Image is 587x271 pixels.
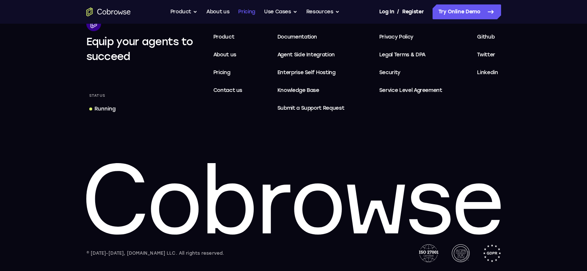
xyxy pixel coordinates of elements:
[213,34,234,40] span: Product
[433,4,501,19] a: Try Online Demo
[210,65,246,80] a: Pricing
[277,68,344,77] span: Enterprise Self Hosting
[86,90,109,101] div: Status
[213,69,230,76] span: Pricing
[264,4,297,19] button: Use Cases
[274,47,347,62] a: Agent Side Integration
[210,30,246,44] a: Product
[238,4,255,19] a: Pricing
[474,30,501,44] a: Github
[477,34,494,40] span: Github
[274,65,347,80] a: Enterprise Self Hosting
[86,7,131,16] a: Go to the home page
[477,69,498,76] span: Linkedin
[483,244,501,262] img: GDPR
[452,244,470,262] img: AICPA SOC
[213,87,243,93] span: Contact us
[170,4,198,19] button: Product
[379,52,426,58] span: Legal Terms & DPA
[210,83,246,98] a: Contact us
[376,47,445,62] a: Legal Terms & DPA
[213,52,236,58] span: About us
[274,30,347,44] a: Documentation
[379,69,400,76] span: Security
[86,102,119,116] a: Running
[210,47,246,62] a: About us
[402,4,424,19] a: Register
[94,105,116,113] div: Running
[376,83,445,98] a: Service Level Agreement
[474,65,501,80] a: Linkedin
[474,47,501,62] a: Twitter
[477,52,495,58] span: Twitter
[376,65,445,80] a: Security
[274,83,347,98] a: Knowledge Base
[277,104,344,113] span: Submit a Support Request
[376,30,445,44] a: Privacy Policy
[277,34,317,40] span: Documentation
[306,4,340,19] button: Resources
[277,50,344,59] span: Agent Side Integration
[274,101,347,116] a: Submit a Support Request
[419,244,438,262] img: ISO
[86,35,193,63] span: Equip your agents to succeed
[397,7,399,16] span: /
[379,34,413,40] span: Privacy Policy
[206,4,229,19] a: About us
[379,4,394,19] a: Log In
[277,87,319,93] span: Knowledge Base
[86,249,224,257] div: © [DATE]-[DATE], [DOMAIN_NAME] LLC. All rights reserved.
[379,86,442,95] span: Service Level Agreement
